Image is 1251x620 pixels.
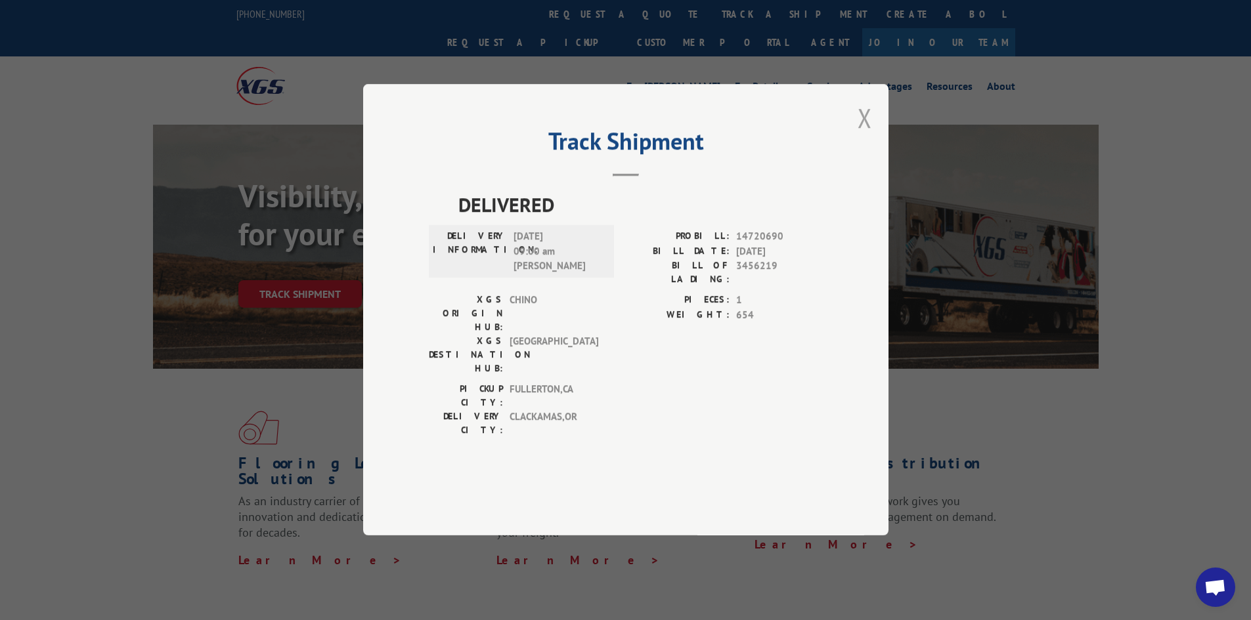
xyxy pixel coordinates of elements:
[510,382,598,410] span: FULLERTON , CA
[626,230,730,245] label: PROBILL:
[510,410,598,438] span: CLACKAMAS , OR
[429,132,823,157] h2: Track Shipment
[429,382,503,410] label: PICKUP CITY:
[858,100,872,135] button: Close modal
[626,244,730,259] label: BILL DATE:
[736,293,823,308] span: 1
[429,293,503,335] label: XGS ORIGIN HUB:
[1196,568,1235,607] div: Open chat
[510,293,598,335] span: CHINO
[458,190,823,220] span: DELIVERED
[736,259,823,287] span: 3456219
[736,308,823,323] span: 654
[514,230,602,274] span: [DATE] 09:00 am [PERSON_NAME]
[736,244,823,259] span: [DATE]
[429,335,503,376] label: XGS DESTINATION HUB:
[433,230,507,274] label: DELIVERY INFORMATION:
[626,259,730,287] label: BILL OF LADING:
[429,410,503,438] label: DELIVERY CITY:
[626,308,730,323] label: WEIGHT:
[626,293,730,308] label: PIECES:
[736,230,823,245] span: 14720690
[510,335,598,376] span: [GEOGRAPHIC_DATA]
